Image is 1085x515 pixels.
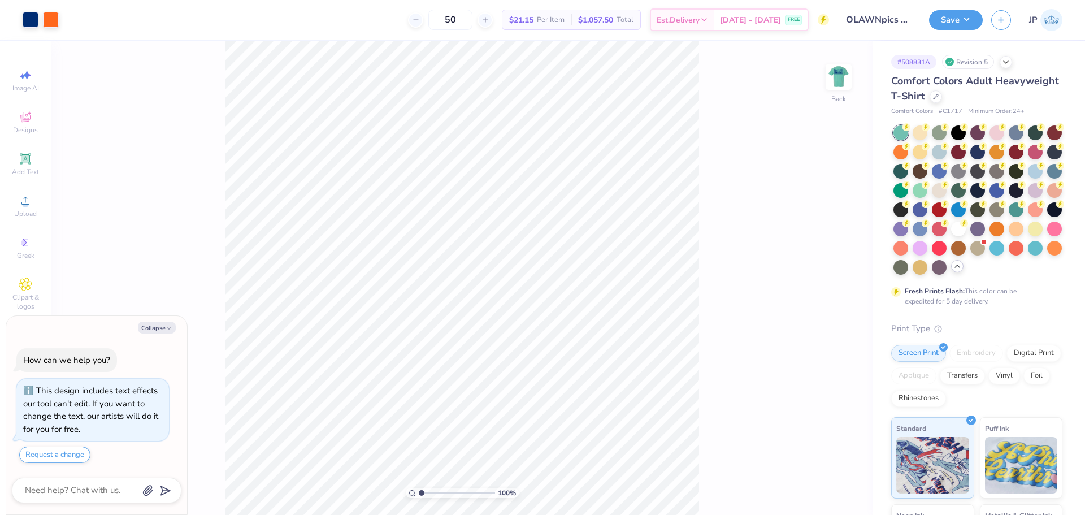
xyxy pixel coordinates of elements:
div: Applique [891,367,936,384]
span: Total [617,14,633,26]
span: Est. Delivery [657,14,700,26]
span: Upload [14,209,37,218]
span: Clipart & logos [6,293,45,311]
div: Foil [1023,367,1050,384]
div: Rhinestones [891,390,946,407]
div: Print Type [891,322,1062,335]
div: This design includes text effects our tool can't edit. If you want to change the text, our artist... [23,385,158,435]
div: # 508831A [891,55,936,69]
span: [DATE] - [DATE] [720,14,781,26]
img: Puff Ink [985,437,1058,494]
span: $1,057.50 [578,14,613,26]
span: 100 % [498,488,516,498]
span: Per Item [537,14,565,26]
span: Image AI [12,84,39,93]
span: Minimum Order: 24 + [968,107,1025,116]
input: Untitled Design [837,8,921,31]
img: Back [827,66,850,88]
button: Save [929,10,983,30]
span: $21.15 [509,14,533,26]
span: Comfort Colors Adult Heavyweight T-Shirt [891,74,1059,103]
img: John Paul Torres [1040,9,1062,31]
div: Back [831,94,846,104]
input: – – [428,10,472,30]
button: Collapse [138,322,176,334]
span: JP [1029,14,1038,27]
div: Embroidery [949,345,1003,362]
span: Puff Ink [985,422,1009,434]
div: Revision 5 [942,55,994,69]
div: Vinyl [988,367,1020,384]
span: Add Text [12,167,39,176]
span: FREE [788,16,800,24]
button: Request a change [19,447,90,463]
a: JP [1029,9,1062,31]
span: Designs [13,125,38,135]
span: # C1717 [939,107,962,116]
strong: Fresh Prints Flash: [905,287,965,296]
img: Standard [896,437,969,494]
span: Comfort Colors [891,107,933,116]
span: Greek [17,251,34,260]
div: Digital Print [1006,345,1061,362]
div: This color can be expedited for 5 day delivery. [905,286,1044,306]
div: How can we help you? [23,354,110,366]
div: Screen Print [891,345,946,362]
div: Transfers [940,367,985,384]
span: Standard [896,422,926,434]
